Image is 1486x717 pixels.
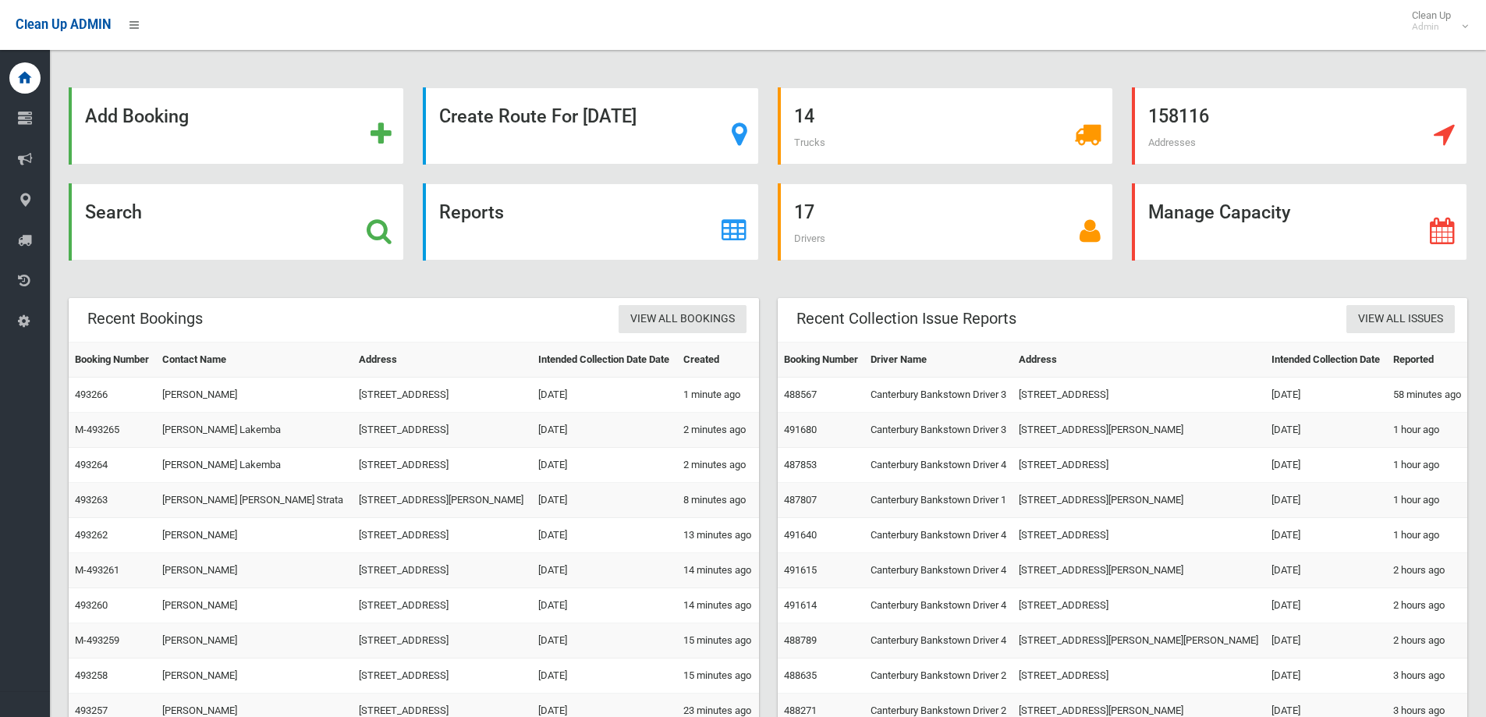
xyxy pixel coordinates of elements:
[75,634,119,646] a: M-493259
[677,518,758,553] td: 13 minutes ago
[423,87,758,165] a: Create Route For [DATE]
[1148,105,1209,127] strong: 158116
[75,459,108,470] a: 493264
[75,564,119,576] a: M-493261
[1387,553,1467,588] td: 2 hours ago
[784,494,817,506] a: 487807
[864,588,1013,623] td: Canterbury Bankstown Driver 4
[532,378,677,413] td: [DATE]
[69,183,404,261] a: Search
[864,448,1013,483] td: Canterbury Bankstown Driver 4
[532,343,677,378] th: Intended Collection Date Date
[619,305,747,334] a: View All Bookings
[156,623,352,658] td: [PERSON_NAME]
[864,483,1013,518] td: Canterbury Bankstown Driver 1
[784,424,817,435] a: 491680
[864,378,1013,413] td: Canterbury Bankstown Driver 3
[677,553,758,588] td: 14 minutes ago
[1013,483,1265,518] td: [STREET_ADDRESS][PERSON_NAME]
[353,343,532,378] th: Address
[532,448,677,483] td: [DATE]
[1387,378,1467,413] td: 58 minutes ago
[784,599,817,611] a: 491614
[1387,448,1467,483] td: 1 hour ago
[1132,87,1467,165] a: 158116 Addresses
[1132,183,1467,261] a: Manage Capacity
[16,17,111,32] span: Clean Up ADMIN
[69,343,156,378] th: Booking Number
[439,201,504,223] strong: Reports
[1148,137,1196,148] span: Addresses
[1387,483,1467,518] td: 1 hour ago
[75,424,119,435] a: M-493265
[156,448,352,483] td: [PERSON_NAME] Lakemba
[75,494,108,506] a: 493263
[784,564,817,576] a: 491615
[1265,413,1386,448] td: [DATE]
[677,483,758,518] td: 8 minutes ago
[75,389,108,400] a: 493266
[1387,343,1467,378] th: Reported
[1387,658,1467,694] td: 3 hours ago
[75,705,108,716] a: 493257
[156,378,352,413] td: [PERSON_NAME]
[1265,483,1386,518] td: [DATE]
[156,343,352,378] th: Contact Name
[677,623,758,658] td: 15 minutes ago
[1013,518,1265,553] td: [STREET_ADDRESS]
[784,459,817,470] a: 487853
[1265,588,1386,623] td: [DATE]
[778,303,1035,334] header: Recent Collection Issue Reports
[677,343,758,378] th: Created
[1265,448,1386,483] td: [DATE]
[532,623,677,658] td: [DATE]
[864,343,1013,378] th: Driver Name
[1265,658,1386,694] td: [DATE]
[1013,448,1265,483] td: [STREET_ADDRESS]
[353,448,532,483] td: [STREET_ADDRESS]
[75,529,108,541] a: 493262
[794,201,814,223] strong: 17
[784,529,817,541] a: 491640
[1404,9,1466,33] span: Clean Up
[1265,343,1386,378] th: Intended Collection Date
[1013,588,1265,623] td: [STREET_ADDRESS]
[1265,623,1386,658] td: [DATE]
[1346,305,1455,334] a: View All Issues
[85,201,142,223] strong: Search
[353,658,532,694] td: [STREET_ADDRESS]
[677,413,758,448] td: 2 minutes ago
[778,183,1113,261] a: 17 Drivers
[532,553,677,588] td: [DATE]
[75,669,108,681] a: 493258
[677,658,758,694] td: 15 minutes ago
[1387,413,1467,448] td: 1 hour ago
[532,413,677,448] td: [DATE]
[1265,518,1386,553] td: [DATE]
[784,669,817,681] a: 488635
[156,553,352,588] td: [PERSON_NAME]
[353,378,532,413] td: [STREET_ADDRESS]
[784,705,817,716] a: 488271
[778,87,1113,165] a: 14 Trucks
[353,413,532,448] td: [STREET_ADDRESS]
[353,483,532,518] td: [STREET_ADDRESS][PERSON_NAME]
[864,623,1013,658] td: Canterbury Bankstown Driver 4
[156,588,352,623] td: [PERSON_NAME]
[532,518,677,553] td: [DATE]
[353,518,532,553] td: [STREET_ADDRESS]
[156,483,352,518] td: [PERSON_NAME] [PERSON_NAME] Strata
[1013,378,1265,413] td: [STREET_ADDRESS]
[864,553,1013,588] td: Canterbury Bankstown Driver 4
[156,518,352,553] td: [PERSON_NAME]
[1387,518,1467,553] td: 1 hour ago
[1265,378,1386,413] td: [DATE]
[1387,588,1467,623] td: 2 hours ago
[1412,21,1451,33] small: Admin
[69,303,222,334] header: Recent Bookings
[1013,623,1265,658] td: [STREET_ADDRESS][PERSON_NAME][PERSON_NAME]
[1013,658,1265,694] td: [STREET_ADDRESS]
[677,448,758,483] td: 2 minutes ago
[69,87,404,165] a: Add Booking
[353,553,532,588] td: [STREET_ADDRESS]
